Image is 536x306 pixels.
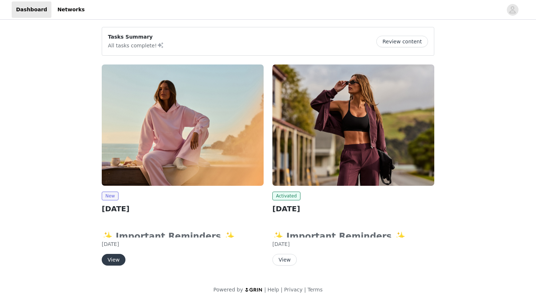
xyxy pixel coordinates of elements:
a: Help [268,287,279,293]
span: Powered by [213,287,243,293]
span: | [281,287,283,293]
a: Privacy [284,287,303,293]
h2: [DATE] [272,203,434,214]
div: avatar [509,4,516,16]
span: Activated [272,192,300,200]
a: Dashboard [12,1,51,18]
strong: ✨ Important Reminders ✨ [102,231,240,242]
a: View [272,257,297,263]
a: View [102,257,125,263]
span: [DATE] [272,241,290,247]
button: View [272,254,297,266]
a: Networks [53,1,89,18]
p: Tasks Summary [108,33,164,41]
h2: [DATE] [102,203,264,214]
span: [DATE] [102,241,119,247]
a: Terms [307,287,322,293]
p: All tasks complete! [108,41,164,50]
span: | [264,287,266,293]
strong: ✨ Important Reminders ✨ [272,231,410,242]
img: Fabletics [272,64,434,186]
span: | [304,287,306,293]
img: Fabletics [102,64,264,186]
button: Review content [376,36,428,47]
span: New [102,192,119,200]
button: View [102,254,125,266]
img: logo [245,287,263,292]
